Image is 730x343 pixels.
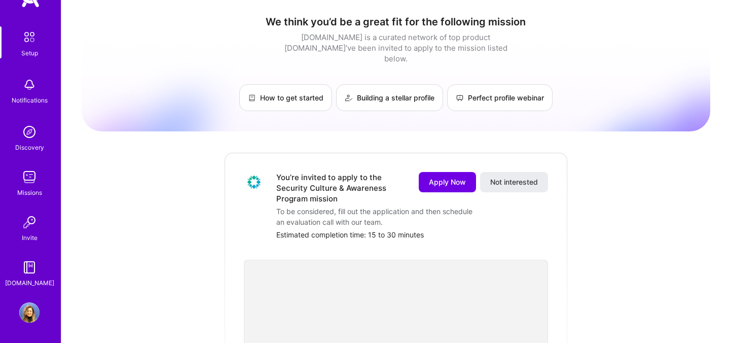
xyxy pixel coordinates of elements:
div: Discovery [15,142,44,153]
h1: We think you’d be a great fit for the following mission [82,16,710,28]
img: How to get started [248,94,256,102]
img: teamwork [19,167,40,187]
div: You’re invited to apply to the Security Culture & Awareness Program mission [276,172,407,204]
div: Estimated completion time: 15 to 30 minutes [276,229,548,240]
button: Not interested [480,172,548,192]
div: [DOMAIN_NAME] [5,278,54,288]
img: Invite [19,212,40,232]
span: Apply Now [429,177,466,187]
img: guide book [19,257,40,278]
div: Notifications [12,95,48,106]
div: [DOMAIN_NAME] is a curated network of top product [DOMAIN_NAME]’ve been invited to apply to the m... [282,32,510,64]
img: bell [19,75,40,95]
a: User Avatar [17,302,42,323]
img: User Avatar [19,302,40,323]
a: Building a stellar profile [336,84,443,111]
div: To be considered, fill out the application and then schedule an evaluation call with our team. [276,206,479,227]
div: Setup [21,48,38,58]
img: Company Logo [244,172,264,192]
div: Missions [17,187,42,198]
img: setup [19,26,40,48]
img: Building a stellar profile [345,94,353,102]
div: Invite [22,232,38,243]
button: Apply Now [419,172,476,192]
img: discovery [19,122,40,142]
span: Not interested [490,177,538,187]
img: Perfect profile webinar [456,94,464,102]
a: Perfect profile webinar [447,84,553,111]
a: How to get started [239,84,332,111]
